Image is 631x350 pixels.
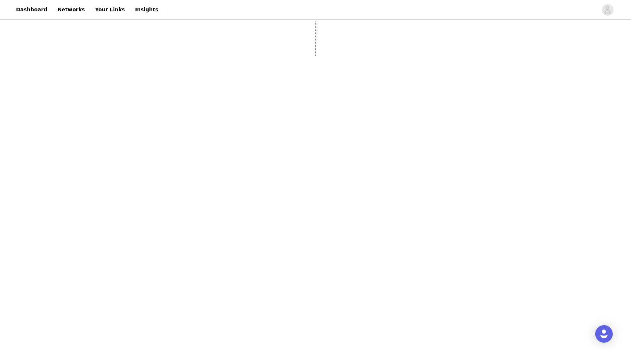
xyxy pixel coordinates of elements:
[595,325,613,343] div: Open Intercom Messenger
[131,1,162,18] a: Insights
[53,1,89,18] a: Networks
[91,1,129,18] a: Your Links
[604,4,611,16] div: avatar
[12,1,51,18] a: Dashboard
